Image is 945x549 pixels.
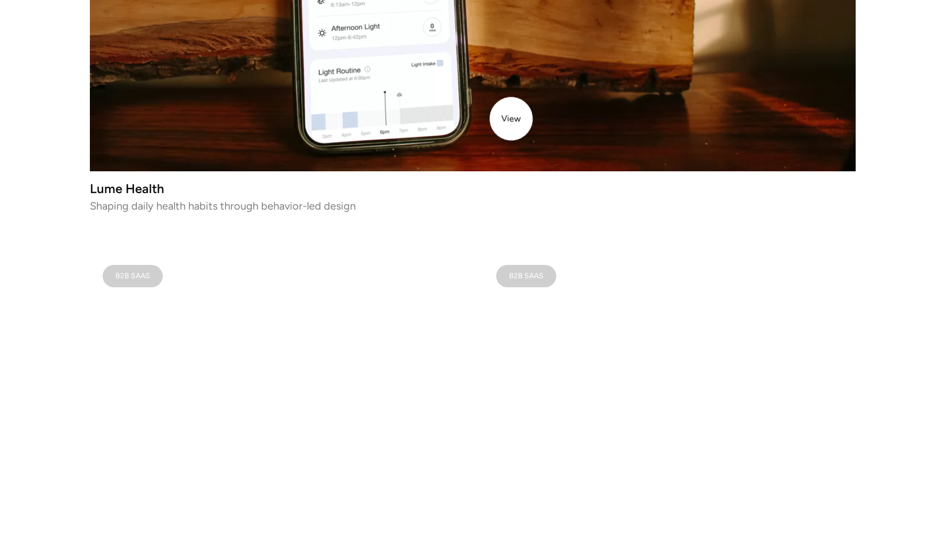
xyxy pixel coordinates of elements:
div: B2B SAAS [509,273,543,279]
p: Shaping daily health habits through behavior-led design [90,202,856,209]
h3: Lume Health [90,184,856,193]
div: B2B SAAS [115,273,150,279]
